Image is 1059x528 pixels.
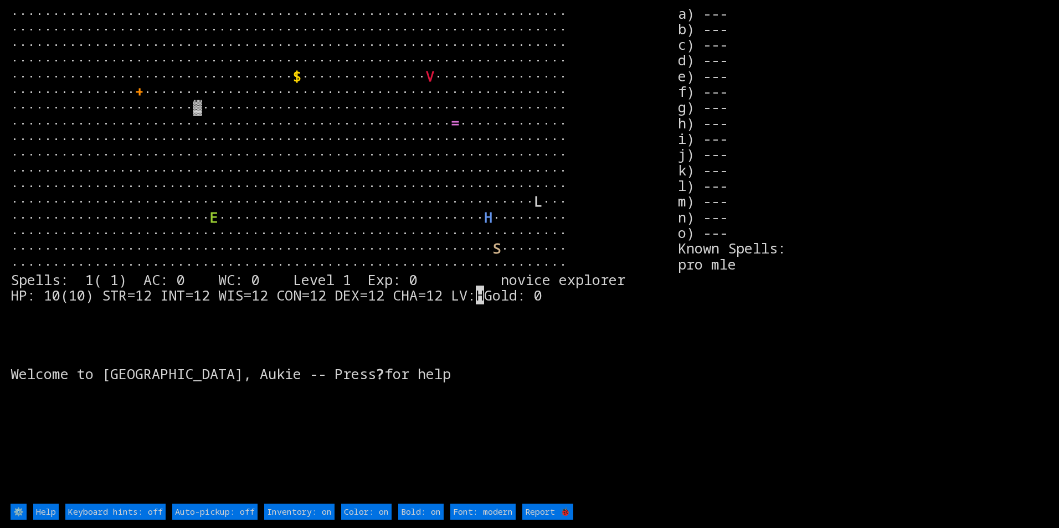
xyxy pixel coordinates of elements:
input: Bold: on [398,504,444,519]
larn: ··································································· ·····························... [11,6,678,502]
input: ⚙️ [11,504,27,519]
font: $ [293,66,301,85]
input: Keyboard hints: off [65,504,166,519]
input: Help [33,504,59,519]
font: V [426,66,434,85]
input: Auto-pickup: off [172,504,258,519]
input: Report 🐞 [522,504,573,519]
input: Color: on [341,504,392,519]
stats: a) --- b) --- c) --- d) --- e) --- f) --- g) --- h) --- i) --- j) --- k) --- l) --- m) --- n) ---... [678,6,1048,502]
font: H [484,208,492,226]
mark: H [476,286,484,304]
input: Inventory: on [264,504,335,519]
input: Font: modern [450,504,516,519]
font: E [210,208,218,226]
font: S [492,239,501,257]
b: ? [376,364,384,383]
font: L [534,191,542,210]
font: = [451,113,459,132]
font: + [135,82,143,101]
